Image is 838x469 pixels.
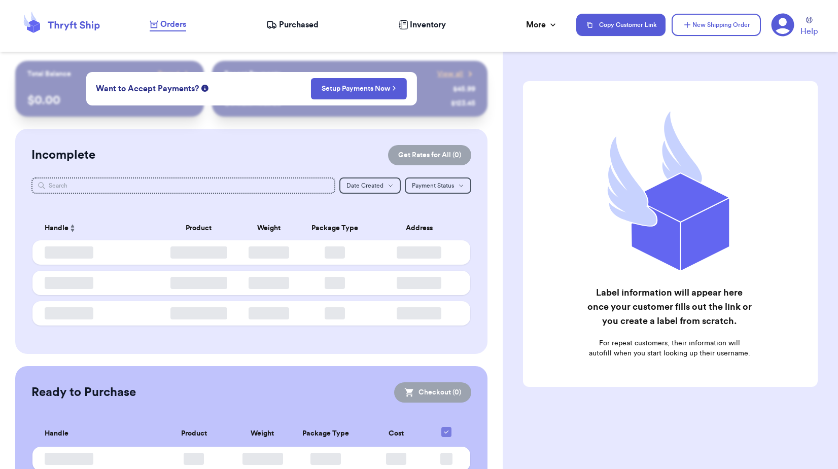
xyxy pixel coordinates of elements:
div: More [526,19,558,31]
a: Orders [150,18,186,31]
span: Purchased [279,19,319,31]
span: Handle [45,223,68,234]
h2: Label information will appear here once your customer fills out the link or you create a label fr... [586,285,752,328]
th: Package Type [288,421,364,447]
span: Date Created [346,183,383,189]
button: New Shipping Order [672,14,761,36]
p: Total Balance [27,69,71,79]
a: Help [800,17,818,38]
button: Get Rates for All (0) [388,145,471,165]
a: View all [437,69,475,79]
p: $ 0.00 [27,92,192,109]
th: Weight [236,421,288,447]
th: Weight [242,216,295,240]
th: Address [374,216,470,240]
button: Copy Customer Link [576,14,666,36]
button: Setup Payments Now [311,78,407,99]
p: Recent Payments [224,69,281,79]
th: Product [152,421,237,447]
h2: Ready to Purchase [31,384,136,401]
button: Sort ascending [68,222,77,234]
span: Payout [158,69,180,79]
div: $ 45.99 [453,84,475,94]
span: Help [800,25,818,38]
h2: Incomplete [31,147,95,163]
a: Inventory [399,19,446,31]
button: Payment Status [405,177,471,194]
span: Orders [160,18,186,30]
span: Want to Accept Payments? [96,83,199,95]
span: Payment Status [412,183,454,189]
th: Cost [364,421,428,447]
p: For repeat customers, their information will autofill when you start looking up their username. [586,338,752,358]
div: $ 123.45 [451,98,475,109]
button: Checkout (0) [394,382,471,403]
span: Handle [45,428,68,439]
th: Product [155,216,243,240]
a: Setup Payments Now [322,84,396,94]
a: Purchased [266,19,319,31]
span: View all [437,69,463,79]
button: Date Created [339,177,401,194]
a: Payout [158,69,192,79]
input: Search [31,177,336,194]
span: Inventory [410,19,446,31]
th: Package Type [295,216,374,240]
